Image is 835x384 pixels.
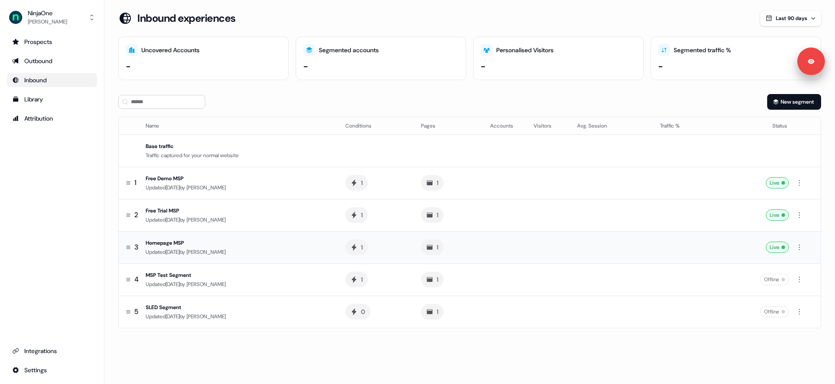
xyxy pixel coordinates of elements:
[483,117,527,135] th: Accounts
[7,7,97,28] button: NinjaOne[PERSON_NAME]
[28,17,67,26] div: [PERSON_NAME]
[421,207,444,223] button: 1
[361,211,363,219] div: 1
[146,151,331,160] div: Traffic captured for your normal website
[12,76,92,84] div: Inbound
[496,46,554,55] div: Personalised Visitors
[776,15,807,22] span: Last 90 days
[674,46,731,55] div: Segmented traffic %
[146,142,331,151] div: Base traffic
[653,117,717,135] th: Traffic %
[414,117,483,135] th: Pages
[12,37,92,46] div: Prospects
[134,275,139,284] span: 4
[187,249,226,256] span: [PERSON_NAME]
[28,9,67,17] div: NinjaOne
[345,239,368,255] button: 1
[437,243,438,252] div: 1
[146,312,331,321] div: Updated [DATE] by
[12,347,92,355] div: Integrations
[361,243,363,252] div: 1
[7,73,97,87] a: Go to Inbound
[767,94,821,110] button: New segment
[12,366,92,374] div: Settings
[338,117,414,135] th: Conditions
[134,243,138,252] span: 3
[146,174,331,183] div: Free Demo MSP
[146,206,331,215] div: Free Trial MSP
[146,239,331,247] div: Homepage MSP
[134,307,138,317] span: 5
[141,46,200,55] div: Uncovered Accounts
[760,10,821,26] button: Last 90 days
[303,60,308,73] div: -
[134,210,138,220] span: 2
[345,207,368,223] button: 1
[146,216,331,224] div: Updated [DATE] by
[146,271,331,280] div: MSP Test Segment
[12,95,92,104] div: Library
[766,209,789,221] div: Live
[437,307,438,316] div: 1
[658,60,663,73] div: -
[760,306,789,317] div: Offline
[7,35,97,49] a: Go to prospects
[187,313,226,320] span: [PERSON_NAME]
[437,275,438,284] div: 1
[134,178,137,188] span: 1
[7,92,97,106] a: Go to templates
[187,281,226,288] span: [PERSON_NAME]
[187,184,226,191] span: [PERSON_NAME]
[421,304,444,320] button: 1
[345,272,368,287] button: 1
[7,344,97,358] a: Go to integrations
[421,272,444,287] button: 1
[766,177,789,189] div: Live
[7,363,97,377] a: Go to integrations
[361,179,363,187] div: 1
[319,46,379,55] div: Segmented accounts
[7,54,97,68] a: Go to outbound experience
[137,12,236,25] h3: Inbound experiences
[421,175,444,191] button: 1
[12,114,92,123] div: Attribution
[361,275,363,284] div: 1
[126,60,131,73] div: -
[361,307,365,316] div: 0
[527,117,570,135] th: Visitors
[760,274,789,285] div: Offline
[12,57,92,65] div: Outbound
[421,239,444,255] button: 1
[7,111,97,125] a: Go to attribution
[437,179,438,187] div: 1
[766,242,789,253] div: Live
[146,248,331,256] div: Updated [DATE] by
[724,121,787,130] div: Status
[437,211,438,219] div: 1
[146,280,331,289] div: Updated [DATE] by
[570,117,653,135] th: Avg. Session
[345,175,368,191] button: 1
[146,183,331,192] div: Updated [DATE] by
[146,303,331,312] div: SLED Segment
[142,117,338,135] th: Name
[187,216,226,223] span: [PERSON_NAME]
[481,60,486,73] div: -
